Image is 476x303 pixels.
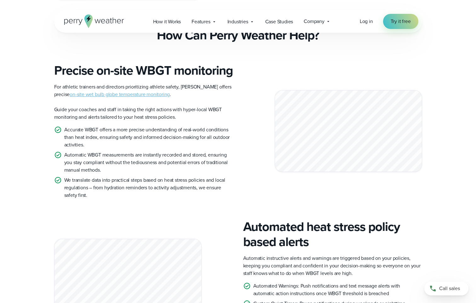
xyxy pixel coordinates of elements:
a: Log in [360,18,373,25]
p: Automated Warnings: Push notifications and text message alerts with automatic action instructions... [253,282,422,297]
a: Case Studies [260,15,299,28]
h3: Automated heat stress policy based alerts [243,219,422,249]
span: Call sales [439,285,460,292]
p: Accurate WBGT offers a more precise understanding of real-world conditions than heat index, ensur... [64,126,233,149]
span: Try it free [391,18,411,25]
span: Features [192,18,210,26]
p: Automatic instructive alerts and warnings are triggered based on your policies, keeping you compl... [243,254,422,277]
a: on-site wet bulb globe temperature monitoring [70,91,170,98]
span: How it Works [153,18,181,26]
h3: How Can Perry Weather Help? [157,28,319,43]
a: Try it free [383,14,418,29]
h3: Precise on-site WBGT monitoring [54,63,233,78]
a: How it Works [148,15,186,28]
p: For athletic trainers and directors prioritizing athlete safety, [PERSON_NAME] offers precise . [54,83,233,98]
a: Call sales [424,282,468,295]
span: Industries [227,18,248,26]
p: Automatic WBGT measurements are instantly recorded and stored, ensuring you stay compliant withou... [64,151,233,174]
span: Guide your coaches and staff in taking the right actions with hyper-local WBGT monitoring and ale... [54,106,222,121]
span: Company [304,18,324,25]
p: We translate data into practical steps based on heat stress policies and local regulations – from... [64,176,233,199]
span: Case Studies [265,18,293,26]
